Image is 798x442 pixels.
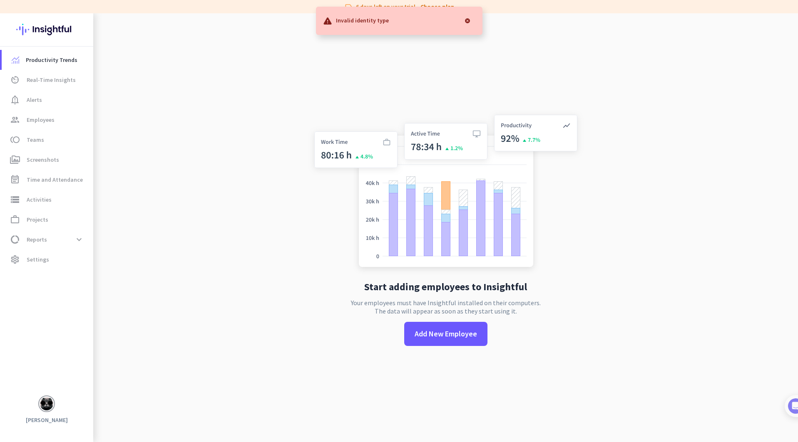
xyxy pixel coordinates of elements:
img: avatar [40,397,53,410]
i: label [344,2,353,11]
span: Real-Time Insights [27,75,76,85]
a: notification_importantAlerts [2,90,93,110]
i: event_note [10,175,20,185]
a: av_timerReal-Time Insights [2,70,93,90]
span: Teams [27,135,44,145]
i: perm_media [10,155,20,165]
a: storageActivities [2,190,93,210]
a: settingsSettings [2,249,93,269]
p: Your employees must have Insightful installed on their computers. The data will appear as soon as... [351,299,541,315]
span: Productivity Trends [26,55,77,65]
a: tollTeams [2,130,93,150]
span: Reports [27,235,47,244]
i: settings [10,254,20,264]
a: data_usageReportsexpand_more [2,230,93,249]
span: Add New Employee [415,328,477,339]
i: storage [10,195,20,205]
i: av_timer [10,75,20,85]
img: Insightful logo [16,13,77,46]
h2: Start adding employees to Insightful [364,282,527,292]
span: Time and Attendance [27,175,83,185]
span: Projects [27,215,48,225]
span: Alerts [27,95,42,105]
img: no-search-results [308,110,584,275]
img: menu-item [12,56,19,64]
button: expand_more [72,232,87,247]
a: groupEmployees [2,110,93,130]
i: notification_important [10,95,20,105]
a: perm_mediaScreenshots [2,150,93,170]
i: group [10,115,20,125]
i: toll [10,135,20,145]
a: menu-itemProductivity Trends [2,50,93,70]
button: Add New Employee [404,322,487,346]
span: Activities [27,195,52,205]
span: Screenshots [27,155,59,165]
i: data_usage [10,235,20,244]
p: Invalid identity type [336,16,389,24]
a: Choose plan [420,2,454,11]
a: work_outlineProjects [2,210,93,230]
span: Employees [27,115,55,125]
i: work_outline [10,215,20,225]
a: event_noteTime and Attendance [2,170,93,190]
span: Settings [27,254,49,264]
